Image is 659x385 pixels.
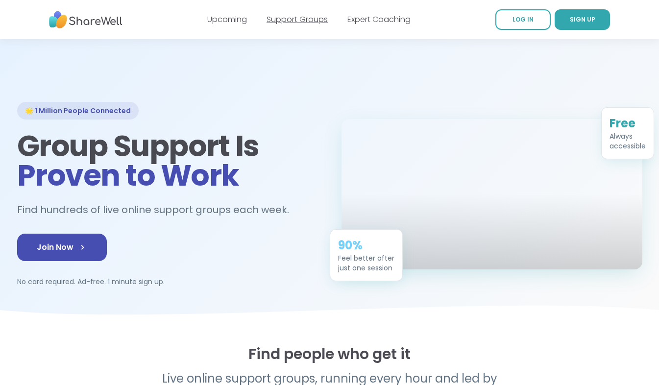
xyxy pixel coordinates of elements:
span: Proven to Work [17,155,239,196]
a: Support Groups [267,14,328,25]
a: Expert Coaching [347,14,411,25]
div: 90% [338,237,394,252]
span: Join Now [37,241,87,253]
p: No card required. Ad-free. 1 minute sign up. [17,277,318,287]
span: LOG IN [513,15,534,24]
a: LOG IN [495,9,551,30]
span: SIGN UP [570,15,595,24]
h2: Find hundreds of live online support groups each week. [17,202,299,218]
div: Feel better after just one session [338,252,394,272]
a: Join Now [17,234,107,261]
img: ShareWell Nav Logo [49,6,122,33]
div: 🌟 1 Million People Connected [17,102,139,120]
h1: Group Support Is [17,131,318,190]
div: Free [610,115,646,130]
div: Always accessible [610,130,646,150]
a: SIGN UP [555,9,610,30]
h2: Find people who get it [17,345,642,363]
a: Upcoming [207,14,247,25]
